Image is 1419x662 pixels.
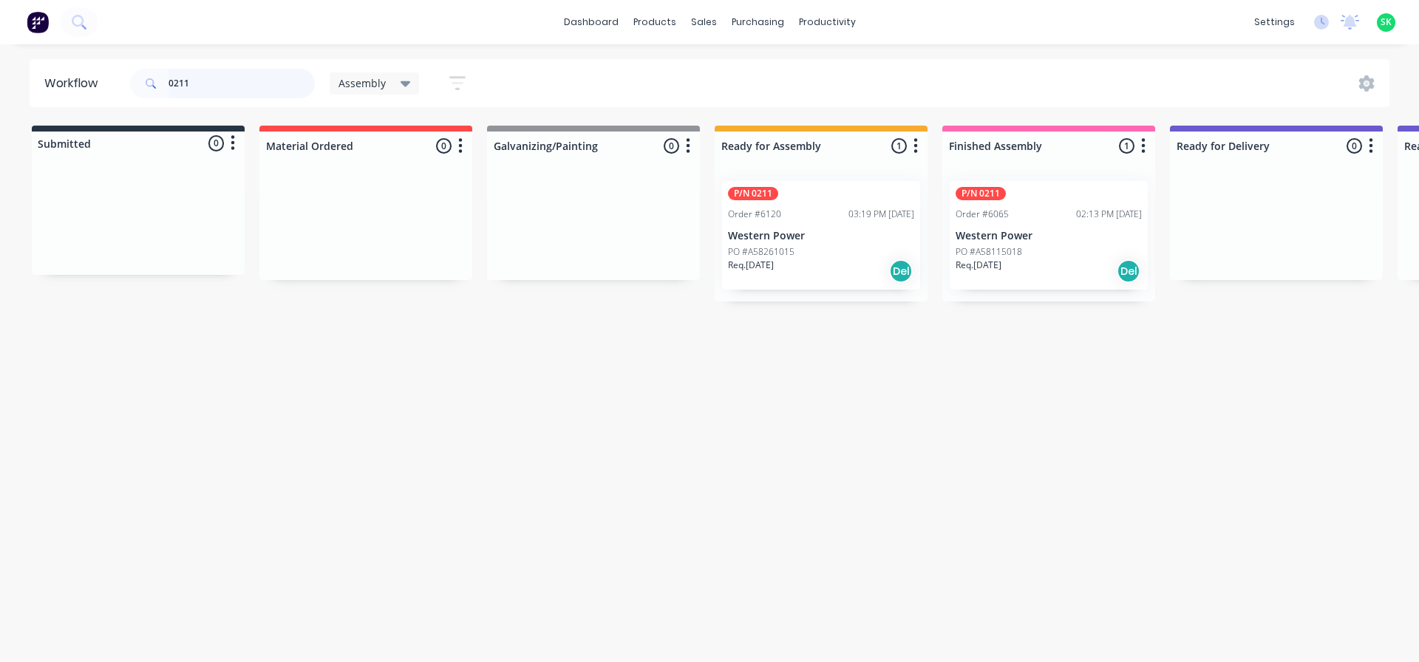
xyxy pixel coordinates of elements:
[1381,16,1392,29] span: SK
[27,11,49,33] img: Factory
[728,245,794,259] p: PO #A58261015
[626,11,684,33] div: products
[956,208,1009,221] div: Order #6065
[728,230,914,242] p: Western Power
[792,11,863,33] div: productivity
[44,75,105,92] div: Workflow
[338,75,386,91] span: Assembly
[950,181,1148,290] div: P/N 0211Order #606502:13 PM [DATE]Western PowerPO #A58115018Req.[DATE]Del
[1076,208,1142,221] div: 02:13 PM [DATE]
[1247,11,1302,33] div: settings
[728,259,774,272] p: Req. [DATE]
[956,230,1142,242] p: Western Power
[1117,259,1140,283] div: Del
[889,259,913,283] div: Del
[728,187,778,200] div: P/N 0211
[169,69,315,98] input: Search for orders...
[557,11,626,33] a: dashboard
[684,11,724,33] div: sales
[956,187,1006,200] div: P/N 0211
[848,208,914,221] div: 03:19 PM [DATE]
[728,208,781,221] div: Order #6120
[724,11,792,33] div: purchasing
[956,259,1001,272] p: Req. [DATE]
[956,245,1022,259] p: PO #A58115018
[722,181,920,290] div: P/N 0211Order #612003:19 PM [DATE]Western PowerPO #A58261015Req.[DATE]Del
